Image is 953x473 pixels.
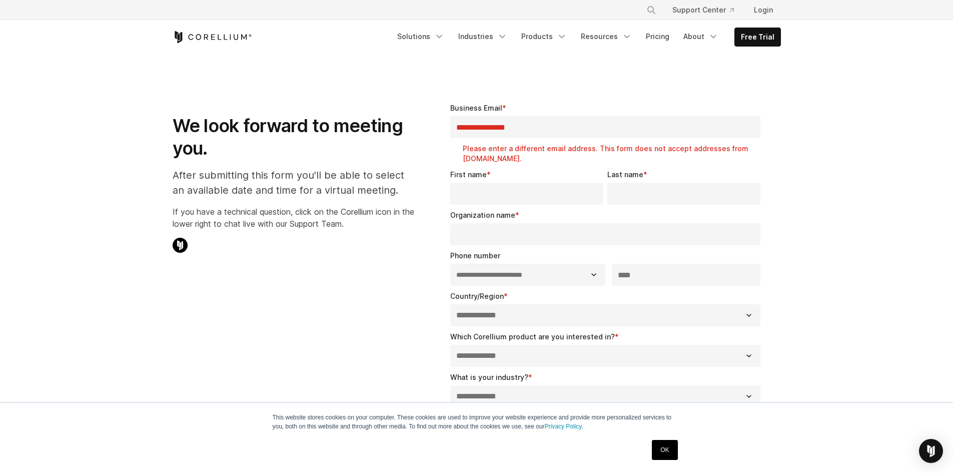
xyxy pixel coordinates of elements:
[173,168,414,198] p: After submitting this form you'll be able to select an available date and time for a virtual meet...
[575,28,638,46] a: Resources
[463,144,765,164] label: Please enter a different email address. This form does not accept addresses from [DOMAIN_NAME].
[634,1,781,19] div: Navigation Menu
[173,206,414,230] p: If you have a technical question, click on the Corellium icon in the lower right to chat live wit...
[391,28,450,46] a: Solutions
[652,440,677,460] a: OK
[173,238,188,253] img: Corellium Chat Icon
[607,170,643,179] span: Last name
[640,28,675,46] a: Pricing
[450,170,487,179] span: First name
[735,28,780,46] a: Free Trial
[450,211,515,219] span: Organization name
[450,373,528,381] span: What is your industry?
[545,423,583,430] a: Privacy Policy.
[173,115,414,160] h1: We look forward to meeting you.
[746,1,781,19] a: Login
[642,1,660,19] button: Search
[391,28,781,47] div: Navigation Menu
[450,104,502,112] span: Business Email
[450,292,504,300] span: Country/Region
[515,28,573,46] a: Products
[450,251,500,260] span: Phone number
[273,413,681,431] p: This website stores cookies on your computer. These cookies are used to improve your website expe...
[450,332,615,341] span: Which Corellium product are you interested in?
[173,31,252,43] a: Corellium Home
[664,1,742,19] a: Support Center
[919,439,943,463] div: Open Intercom Messenger
[452,28,513,46] a: Industries
[677,28,724,46] a: About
